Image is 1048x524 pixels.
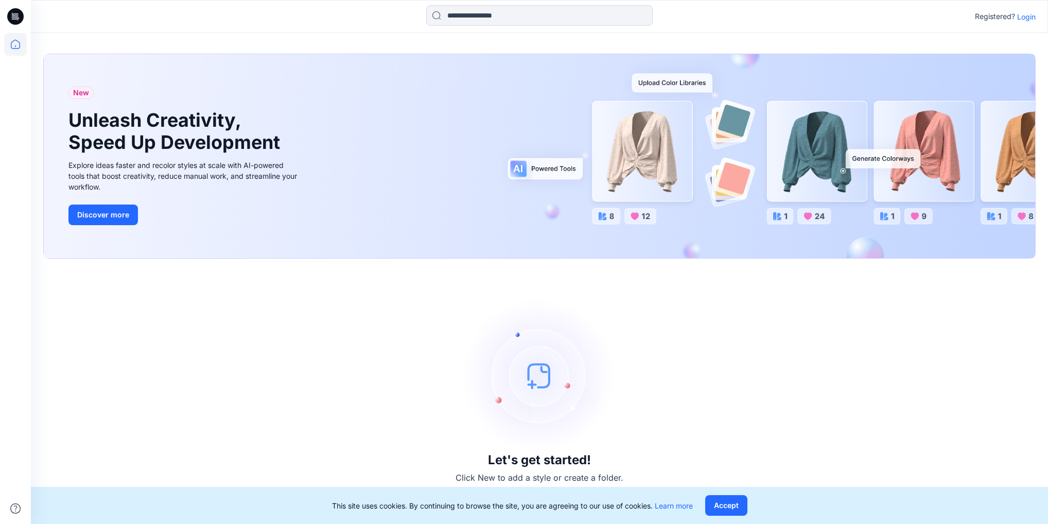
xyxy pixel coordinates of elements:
[73,87,89,99] span: New
[332,500,693,511] p: This site uses cookies. By continuing to browse the site, you are agreeing to our use of cookies.
[1017,11,1036,22] p: Login
[705,495,747,516] button: Accept
[462,298,617,453] img: empty-state-image.svg
[456,471,623,484] p: Click New to add a style or create a folder.
[68,109,285,154] h1: Unleash Creativity, Speed Up Development
[488,453,591,467] h3: Let's get started!
[68,160,300,192] div: Explore ideas faster and recolor styles at scale with AI-powered tools that boost creativity, red...
[68,205,300,225] a: Discover more
[655,501,693,510] a: Learn more
[68,205,138,225] button: Discover more
[975,10,1015,23] p: Registered?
